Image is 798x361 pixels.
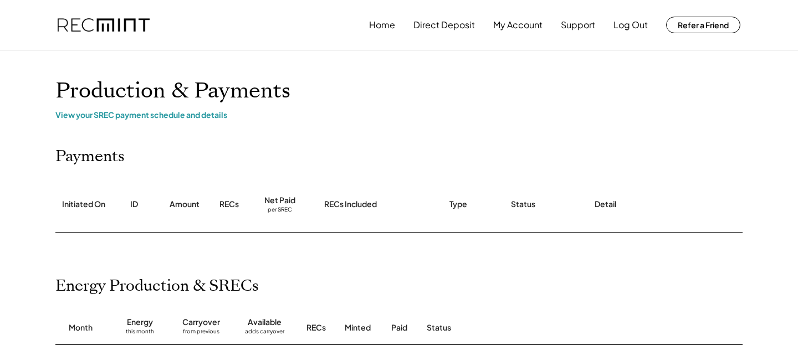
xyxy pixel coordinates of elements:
[55,78,743,104] h1: Production & Payments
[613,14,648,36] button: Log Out
[595,199,616,210] div: Detail
[182,317,220,328] div: Carryover
[511,199,535,210] div: Status
[245,328,284,339] div: adds carryover
[391,322,407,333] div: Paid
[324,199,377,210] div: RECs Included
[69,322,93,333] div: Month
[219,199,239,210] div: RECs
[493,14,543,36] button: My Account
[561,14,595,36] button: Support
[268,206,292,214] div: per SREC
[264,195,295,206] div: Net Paid
[666,17,740,33] button: Refer a Friend
[126,328,154,339] div: this month
[345,322,371,333] div: Minted
[55,277,259,296] h2: Energy Production & SRECs
[449,199,467,210] div: Type
[55,147,125,166] h2: Payments
[55,110,743,120] div: View your SREC payment schedule and details
[427,322,615,333] div: Status
[170,199,199,210] div: Amount
[130,199,138,210] div: ID
[183,328,219,339] div: from previous
[413,14,475,36] button: Direct Deposit
[62,199,105,210] div: Initiated On
[127,317,153,328] div: Energy
[248,317,282,328] div: Available
[58,18,150,32] img: recmint-logotype%403x.png
[306,322,326,333] div: RECs
[369,14,395,36] button: Home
